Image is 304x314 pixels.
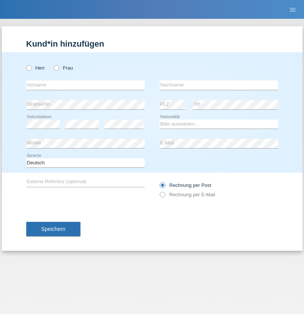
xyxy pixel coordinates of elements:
input: Herr [26,65,31,70]
input: Rechnung per Post [160,182,165,192]
span: Speichern [41,226,65,232]
label: Frau [54,65,73,71]
button: Speichern [26,222,80,236]
label: Rechnung per Post [160,182,211,188]
label: Herr [26,65,45,71]
input: Frau [54,65,59,70]
a: menu [285,7,300,12]
label: Rechnung per E-Mail [160,192,215,197]
input: Rechnung per E-Mail [160,192,165,201]
h1: Kund*in hinzufügen [26,39,278,49]
i: menu [289,6,296,14]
